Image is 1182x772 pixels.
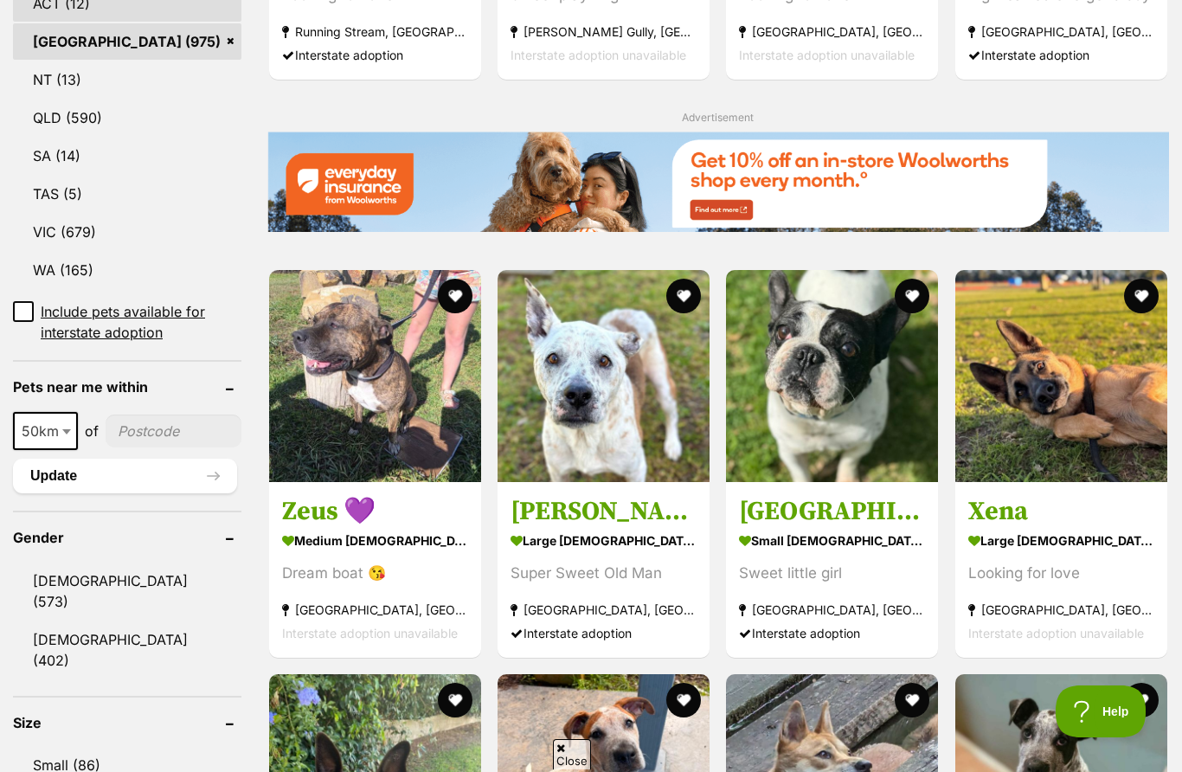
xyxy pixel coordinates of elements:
a: SA (14) [13,138,241,174]
header: Size [13,715,241,730]
button: favourite [666,279,701,313]
span: Include pets available for interstate adoption [41,301,241,343]
h3: Xena [968,495,1154,528]
strong: [GEOGRAPHIC_DATA], [GEOGRAPHIC_DATA] [739,20,925,43]
strong: [GEOGRAPHIC_DATA], [GEOGRAPHIC_DATA] [739,598,925,621]
button: Update [13,459,237,493]
button: favourite [666,683,701,717]
strong: large [DEMOGRAPHIC_DATA] Dog [511,528,697,553]
span: of [85,421,99,441]
button: favourite [438,279,472,313]
a: WA (165) [13,252,241,288]
h3: Zeus 💜 [282,495,468,528]
button: favourite [896,279,930,313]
span: Interstate adoption unavailable [511,48,686,62]
iframe: Help Scout Beacon - Open [1056,685,1147,737]
header: Gender [13,530,241,545]
img: Xena - German Shepherd Dog [955,270,1167,482]
input: postcode [106,415,241,447]
span: Interstate adoption unavailable [968,626,1144,640]
header: Pets near me within [13,379,241,395]
div: Sweet little girl [739,562,925,585]
strong: large [DEMOGRAPHIC_DATA] Dog [968,528,1154,553]
div: Interstate adoption [511,621,697,645]
a: [GEOGRAPHIC_DATA] small [DEMOGRAPHIC_DATA] Dog Sweet little girl [GEOGRAPHIC_DATA], [GEOGRAPHIC_D... [726,482,938,658]
a: Zeus 💜 medium [DEMOGRAPHIC_DATA] Dog Dream boat 😘 [GEOGRAPHIC_DATA], [GEOGRAPHIC_DATA] Interstate... [269,482,481,658]
img: Paris - French Bulldog [726,270,938,482]
button: favourite [896,683,930,717]
a: [DEMOGRAPHIC_DATA] (402) [13,621,241,679]
a: NT (13) [13,61,241,98]
a: [GEOGRAPHIC_DATA] (975) [13,23,241,60]
strong: [GEOGRAPHIC_DATA], [GEOGRAPHIC_DATA] [968,598,1154,621]
button: favourite [1124,683,1159,717]
a: TAS (5) [13,176,241,212]
span: Interstate adoption unavailable [739,48,915,62]
strong: small [DEMOGRAPHIC_DATA] Dog [739,528,925,553]
a: Xena large [DEMOGRAPHIC_DATA] Dog Looking for love [GEOGRAPHIC_DATA], [GEOGRAPHIC_DATA] Interstat... [955,482,1167,658]
a: QLD (590) [13,100,241,136]
strong: [GEOGRAPHIC_DATA], [GEOGRAPHIC_DATA] [511,598,697,621]
img: Wally - Australian Cattle Dog x American Staffordshire Terrier Dog [498,270,710,482]
a: VIC (679) [13,214,241,250]
h3: [PERSON_NAME] [511,495,697,528]
div: Dream boat 😘 [282,562,468,585]
span: Interstate adoption unavailable [282,626,458,640]
strong: medium [DEMOGRAPHIC_DATA] Dog [282,528,468,553]
span: 50km [15,419,76,443]
div: Interstate adoption [282,43,468,67]
div: Interstate adoption [739,621,925,645]
a: [PERSON_NAME] large [DEMOGRAPHIC_DATA] Dog Super Sweet Old Man [GEOGRAPHIC_DATA], [GEOGRAPHIC_DAT... [498,482,710,658]
strong: Running Stream, [GEOGRAPHIC_DATA] [282,20,468,43]
div: Looking for love [968,562,1154,585]
div: Interstate adoption [968,43,1154,67]
strong: [GEOGRAPHIC_DATA], [GEOGRAPHIC_DATA] [968,20,1154,43]
img: Zeus 💜 - Staffordshire Bull Terrier Dog [269,270,481,482]
span: Close [553,739,591,769]
button: favourite [438,683,472,717]
a: Include pets available for interstate adoption [13,301,241,343]
div: Super Sweet Old Man [511,562,697,585]
a: [DEMOGRAPHIC_DATA] (573) [13,563,241,620]
strong: [PERSON_NAME] Gully, [GEOGRAPHIC_DATA] [511,20,697,43]
strong: [GEOGRAPHIC_DATA], [GEOGRAPHIC_DATA] [282,598,468,621]
span: Advertisement [682,111,754,124]
img: Everyday Insurance promotional banner [267,132,1169,232]
a: Everyday Insurance promotional banner [267,132,1169,235]
h3: [GEOGRAPHIC_DATA] [739,495,925,528]
button: favourite [1124,279,1159,313]
span: 50km [13,412,78,450]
